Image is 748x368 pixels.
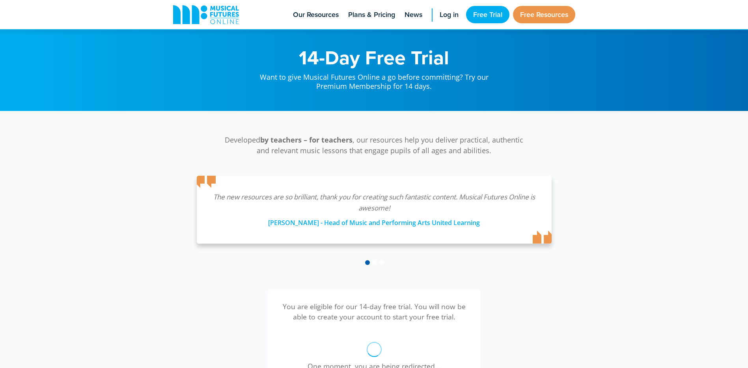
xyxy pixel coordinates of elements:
[293,9,339,20] span: Our Resources
[213,214,536,228] div: [PERSON_NAME] - Head of Music and Performing Arts United Learning
[213,192,536,214] p: The new resources are so brilliant, thank you for creating such fantastic content. Musical Future...
[348,9,395,20] span: Plans & Pricing
[252,47,496,67] h1: 14-Day Free Trial
[220,135,528,156] p: Developed , our resources help you deliver practical, authentic and relevant music lessons that e...
[280,301,469,322] p: You are eligible for our 14-day free trial. You will now be able to create your account to start ...
[260,135,353,145] strong: by teachers – for teachers
[513,6,575,23] a: Free Resources
[466,6,509,23] a: Free Trial
[405,9,422,20] span: News
[440,9,459,20] span: Log in
[252,67,496,91] p: Want to give Musical Futures Online a go before committing? Try our Premium Membership for 14 days.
